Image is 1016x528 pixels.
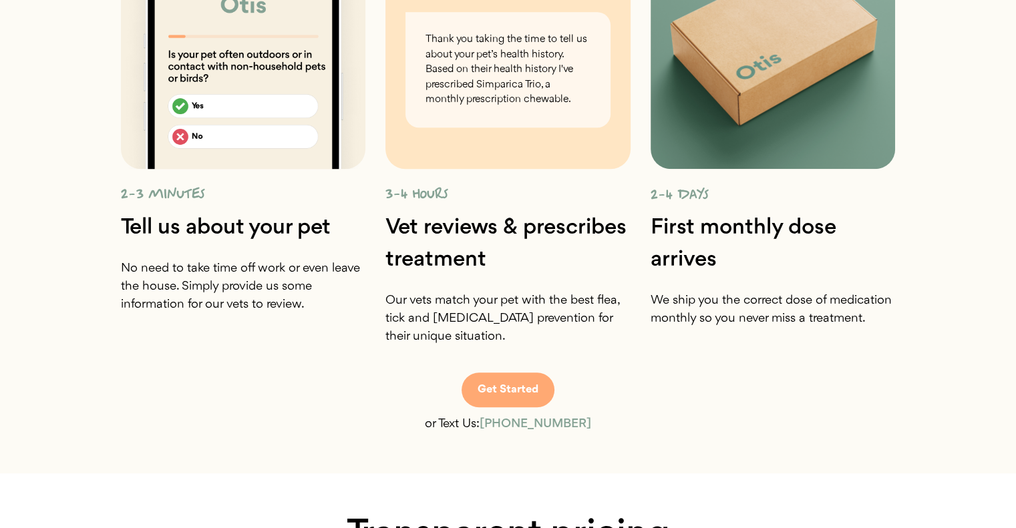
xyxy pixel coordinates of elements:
div: Our vets match your pet with the best flea, tick and [MEDICAL_DATA] prevention for their unique s... [385,292,631,346]
div: Thank you taking the time to tell us about your pet’s health history. Based on their health histo... [426,32,590,107]
h3: Vet reviews & prescribes treatment [385,212,631,276]
span: [PHONE_NUMBER] [480,417,591,431]
a: or Text Us:[PHONE_NUMBER] [425,415,591,433]
h3: First monthly dose arrives [651,212,896,276]
a: Get Started [462,372,554,407]
div: We ship you the correct dose of medication monthly so you never miss a treatment. [651,292,896,328]
h3: Tell us about your pet [121,212,366,244]
div: No need to take time off work or even leave the house. Simply provide us some information for our... [121,260,366,314]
